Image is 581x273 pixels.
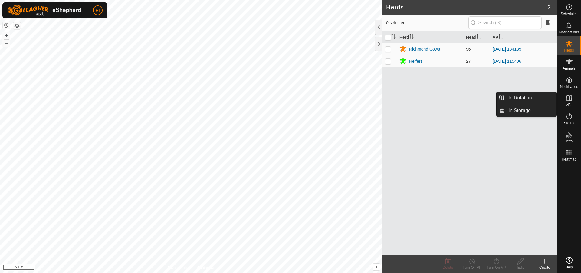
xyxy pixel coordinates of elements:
span: 2 [547,3,551,12]
p-sorticon: Activate to sort [391,35,396,40]
p-sorticon: Activate to sort [409,35,414,40]
div: Turn On VP [484,265,508,270]
li: In Rotation [497,92,556,104]
a: Privacy Policy [167,265,190,271]
span: Delete [443,265,453,270]
span: i [376,264,377,269]
button: + [3,32,10,39]
span: Animals [563,67,576,70]
th: VP [490,32,557,43]
a: In Rotation [505,92,556,104]
th: Head [464,32,490,43]
div: Edit [508,265,533,270]
span: Status [564,121,574,125]
span: Herds [564,48,574,52]
a: Help [557,255,581,271]
button: Map Layers [13,22,21,29]
p-sorticon: Activate to sort [498,35,503,40]
span: Neckbands [560,85,578,88]
th: Herd [397,32,464,43]
button: – [3,40,10,47]
button: Reset Map [3,22,10,29]
a: [DATE] 115406 [493,59,521,64]
h2: Herds [386,4,547,11]
p-sorticon: Activate to sort [476,35,481,40]
span: Help [565,265,573,269]
img: Gallagher Logo [7,5,83,16]
div: Create [533,265,557,270]
div: Heifers [409,58,422,65]
div: Richmond Cows [409,46,440,52]
span: 0 selected [386,20,468,26]
a: Contact Us [197,265,215,271]
li: In Storage [497,105,556,117]
span: Notifications [559,30,579,34]
span: Infra [565,139,573,143]
a: [DATE] 134135 [493,47,521,52]
span: In Storage [508,107,531,114]
span: Schedules [560,12,577,16]
span: 96 [466,47,471,52]
div: Turn Off VP [460,265,484,270]
span: 27 [466,59,471,64]
a: In Storage [505,105,556,117]
input: Search (S) [468,16,542,29]
span: VPs [566,103,572,107]
span: RI [96,7,100,14]
button: i [373,264,380,270]
span: In Rotation [508,94,532,102]
span: Heatmap [562,158,576,161]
